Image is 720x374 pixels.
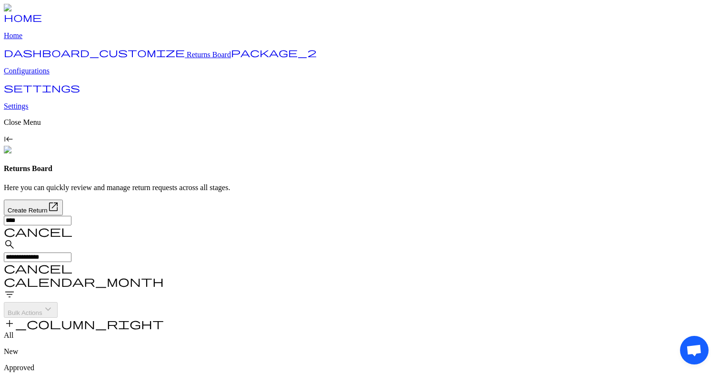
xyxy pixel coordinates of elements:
span: filter_list [4,289,15,300]
span: cancel [4,225,72,237]
span: keyboard_arrow_down [42,303,54,315]
span: package_2 [231,48,317,57]
span: search [4,239,15,250]
span: Returns Board [187,51,231,59]
span: settings [4,83,80,92]
span: calendar_month [4,275,164,287]
p: Settings [4,102,716,111]
p: New [4,347,716,356]
span: Create Return [8,207,48,214]
span: dashboard_customize [4,48,185,57]
a: settings Settings [4,86,716,111]
p: Approved [4,364,716,372]
button: Bulk Actions [4,302,58,318]
span: cancel [4,262,72,273]
button: Create Return [4,200,63,215]
a: Create Return [4,200,716,215]
a: home Home [4,15,716,40]
span: Bulk Actions [8,309,42,316]
span: add_column_right [4,318,164,329]
p: Configurations [4,67,716,75]
div: Close Menukeyboard_tab_rtl [4,118,716,146]
p: Home [4,31,716,40]
span: open_in_new [48,201,59,212]
p: Here you can quickly review and manage return requests across all stages. [4,183,716,192]
h4: Returns Board [4,164,716,173]
span: All [4,331,13,339]
p: Close Menu [4,118,716,127]
div: Open chat [680,336,709,364]
a: dashboard_customize Returns Board [4,51,231,59]
img: Logo [4,4,28,12]
img: commonGraphics [4,146,66,154]
span: home [4,12,42,22]
span: keyboard_tab_rtl [4,134,13,144]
